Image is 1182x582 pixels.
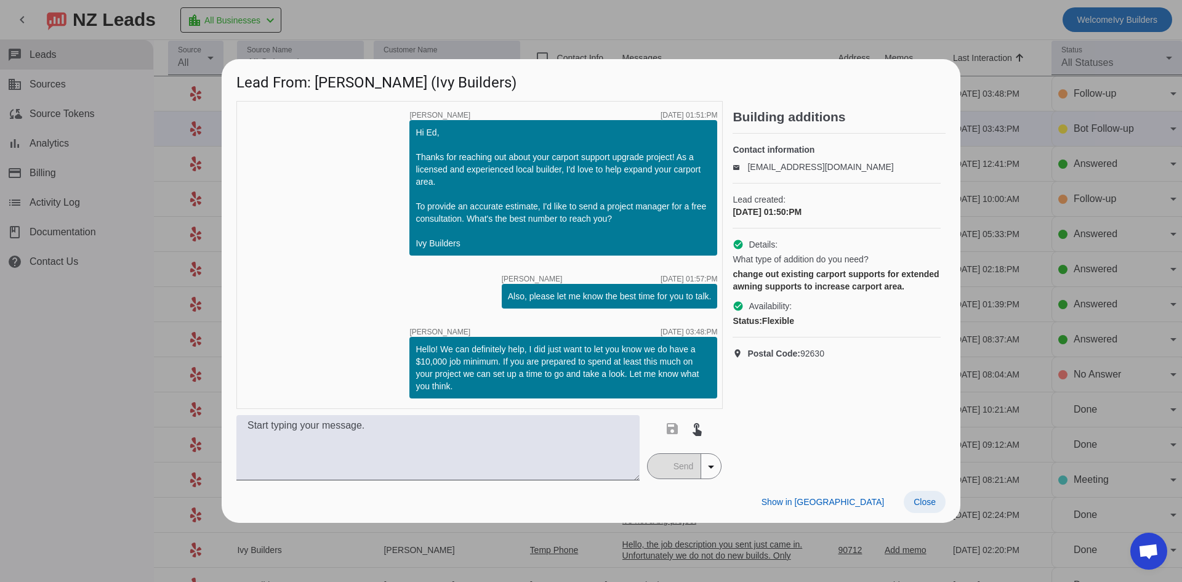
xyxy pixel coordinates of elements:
[733,143,941,156] h4: Contact information
[733,268,941,293] div: change out existing carport supports for extended awning supports to increase carport area.
[749,300,792,312] span: Availability:
[733,111,946,123] h2: Building additions
[733,193,941,206] span: Lead created:
[733,315,941,327] div: Flexible
[733,349,747,358] mat-icon: location_on
[904,491,946,513] button: Close
[752,491,894,513] button: Show in [GEOGRAPHIC_DATA]
[914,497,936,507] span: Close
[747,349,800,358] strong: Postal Code:
[409,328,470,336] span: [PERSON_NAME]
[733,164,747,170] mat-icon: email
[661,328,717,336] div: [DATE] 03:48:PM
[733,253,868,265] span: What type of addition do you need?
[733,316,762,326] strong: Status:
[1130,533,1167,570] div: Open chat
[502,275,563,283] span: [PERSON_NAME]
[689,421,704,436] mat-icon: touch_app
[508,290,712,302] div: Also, please let me know the best time for you to talk.​
[747,347,824,360] span: 92630
[222,59,960,100] h1: Lead From: [PERSON_NAME] (Ivy Builders)
[416,126,711,249] div: Hi Ed, Thanks for reaching out about your carport support upgrade project! As a licensed and expe...
[749,238,778,251] span: Details:
[661,111,717,119] div: [DATE] 01:51:PM
[762,497,884,507] span: Show in [GEOGRAPHIC_DATA]
[733,301,744,312] mat-icon: check_circle
[704,459,718,474] mat-icon: arrow_drop_down
[409,111,470,119] span: [PERSON_NAME]
[747,162,893,172] a: [EMAIL_ADDRESS][DOMAIN_NAME]
[661,275,717,283] div: [DATE] 01:57:PM
[416,343,711,392] div: Hello! We can definitely help, I did just want to let you know we do have a $10,000 job minimum. ...
[733,206,941,218] div: [DATE] 01:50:PM
[733,239,744,250] mat-icon: check_circle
